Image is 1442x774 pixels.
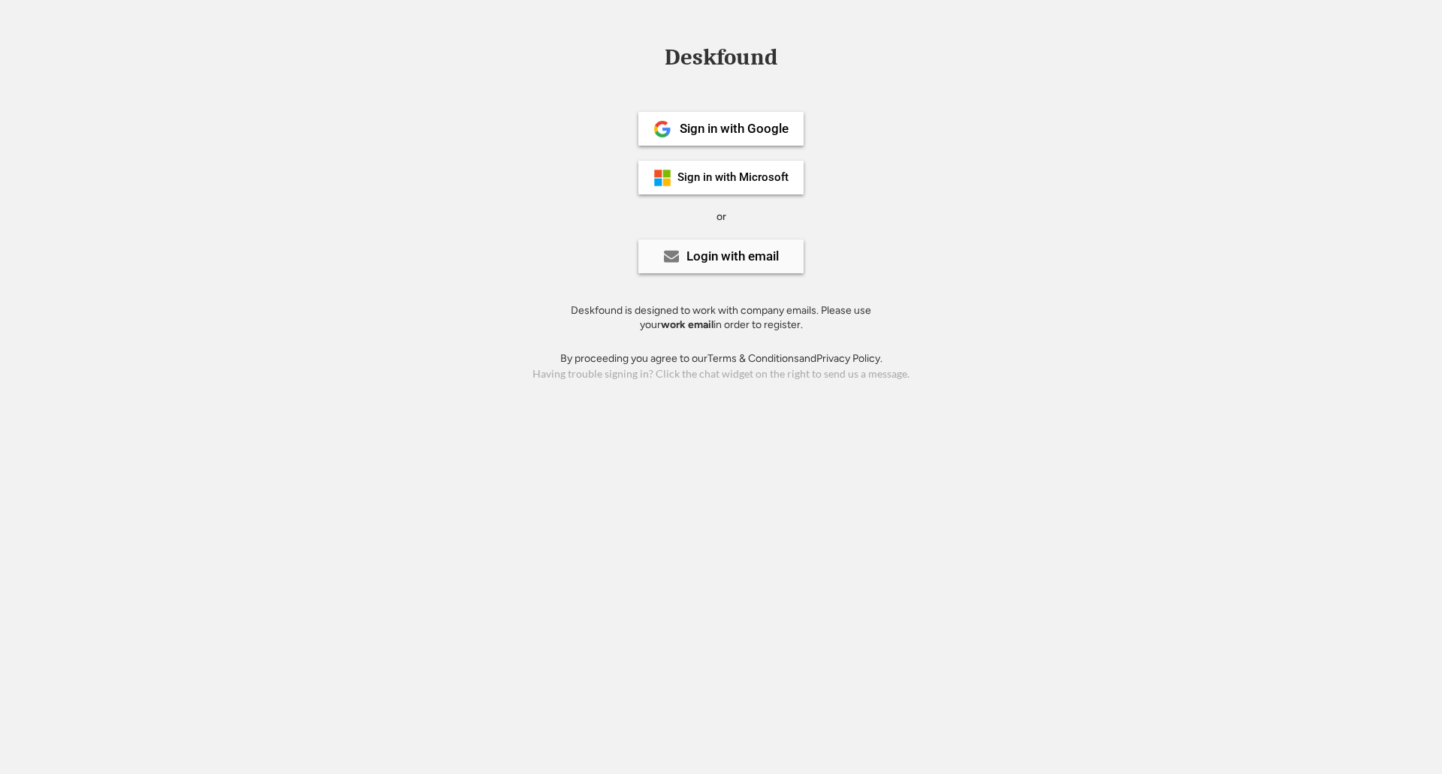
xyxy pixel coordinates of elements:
[657,46,785,69] div: Deskfound
[661,318,713,331] strong: work email
[653,169,671,187] img: ms-symbollockup_mssymbol_19.png
[686,250,779,263] div: Login with email
[552,303,890,333] div: Deskfound is designed to work with company emails. Please use your in order to register.
[653,120,671,138] img: 1024px-Google__G__Logo.svg.png
[816,352,882,365] a: Privacy Policy.
[677,172,789,183] div: Sign in with Microsoft
[716,209,726,224] div: or
[707,352,799,365] a: Terms & Conditions
[680,122,789,135] div: Sign in with Google
[560,351,882,366] div: By proceeding you agree to our and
